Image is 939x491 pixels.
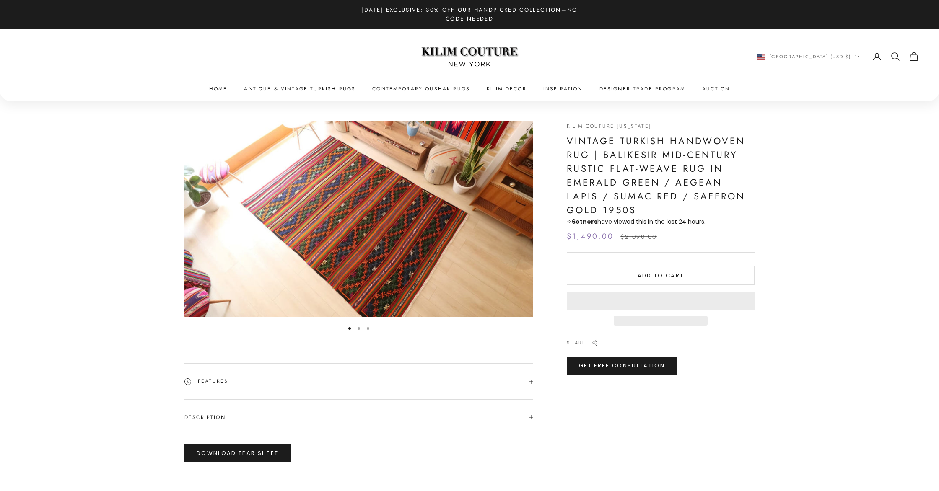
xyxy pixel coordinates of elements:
[184,121,533,317] div: Item 1 of 3
[184,400,533,435] summary: Description
[567,266,755,284] button: Add to cart
[757,54,765,60] img: United States
[757,53,860,60] button: Change country or currency
[209,85,228,93] a: Home
[184,413,226,421] span: Description
[184,377,228,385] span: Features
[567,134,755,217] h1: Vintage Turkish Handwoven Rug | Balikesir Mid-Century Rustic Flat-Weave Rug in Emerald Green / Ae...
[487,85,527,93] summary: Kilim Decor
[599,85,686,93] a: Designer Trade Program
[572,217,597,226] strong: others
[184,444,291,462] button: Download Tear Sheet
[702,85,730,93] a: Auction
[567,230,614,243] sale-price: $1,490.00
[184,121,533,317] img: Vintage Turkish mid-century handwoven kilim, rare artisan rug for luxury interiors and high-end p...
[567,339,598,346] button: Share
[184,364,533,399] summary: Features
[567,217,755,227] p: ✧ have viewed this in the last 24 hours.
[372,85,470,93] a: Contemporary Oushak Rugs
[572,217,576,226] span: 6
[417,37,522,77] img: Logo of Kilim Couture New York
[567,357,677,375] a: Get Free Consultation
[352,5,587,23] p: [DATE] Exclusive: 30% Off Our Handpicked Collection—No Code Needed
[620,232,657,242] compare-at-price: $2,090.00
[244,85,355,93] a: Antique & Vintage Turkish Rugs
[757,52,919,62] nav: Secondary navigation
[567,122,651,130] a: Kilim Couture [US_STATE]
[543,85,583,93] a: Inspiration
[770,53,851,60] span: [GEOGRAPHIC_DATA] (USD $)
[567,339,586,346] span: Share
[20,85,919,93] nav: Primary navigation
